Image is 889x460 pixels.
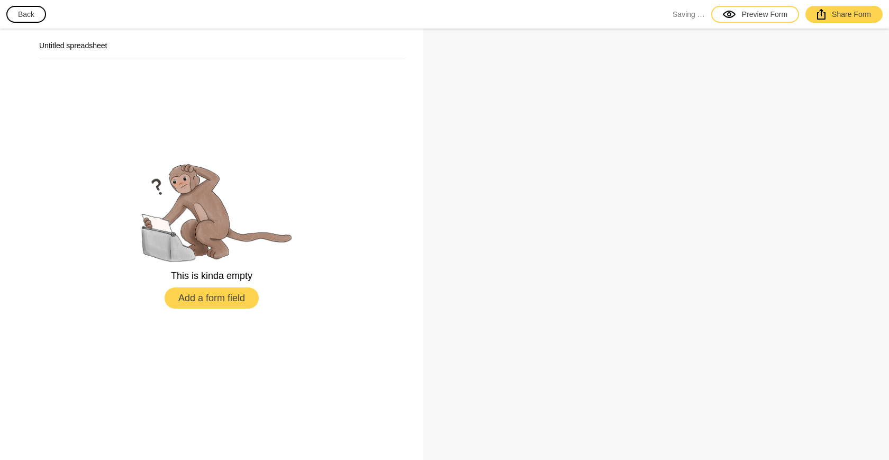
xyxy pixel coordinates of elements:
a: Share Form [805,6,883,23]
h2: Untitled spreadsheet [39,40,405,51]
p: This is kinda empty [171,269,252,282]
div: Share Form [817,9,871,20]
img: empty.png [116,156,307,264]
button: Back [6,6,46,23]
span: Saving … [673,9,705,20]
a: Preview Form [711,6,799,23]
button: Add a form field [166,288,258,308]
div: Preview Form [723,9,787,20]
